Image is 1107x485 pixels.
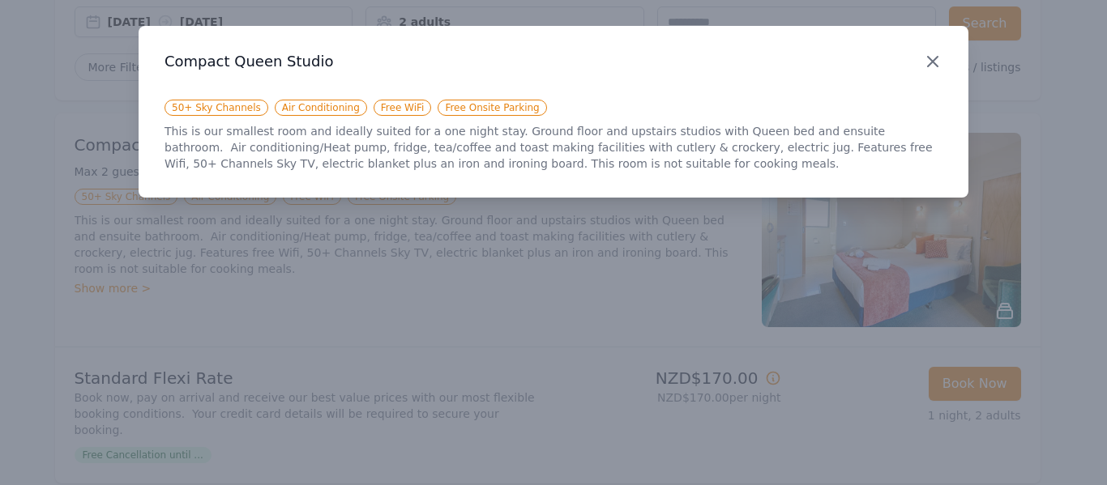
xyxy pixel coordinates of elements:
[165,52,942,71] h3: Compact Queen Studio
[275,100,367,116] span: Air Conditioning
[438,100,546,116] span: Free Onsite Parking
[165,100,268,116] span: 50+ Sky Channels
[374,100,432,116] span: Free WiFi
[165,123,942,172] p: This is our smallest room and ideally suited for a one night stay. Ground floor and upstairs stud...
